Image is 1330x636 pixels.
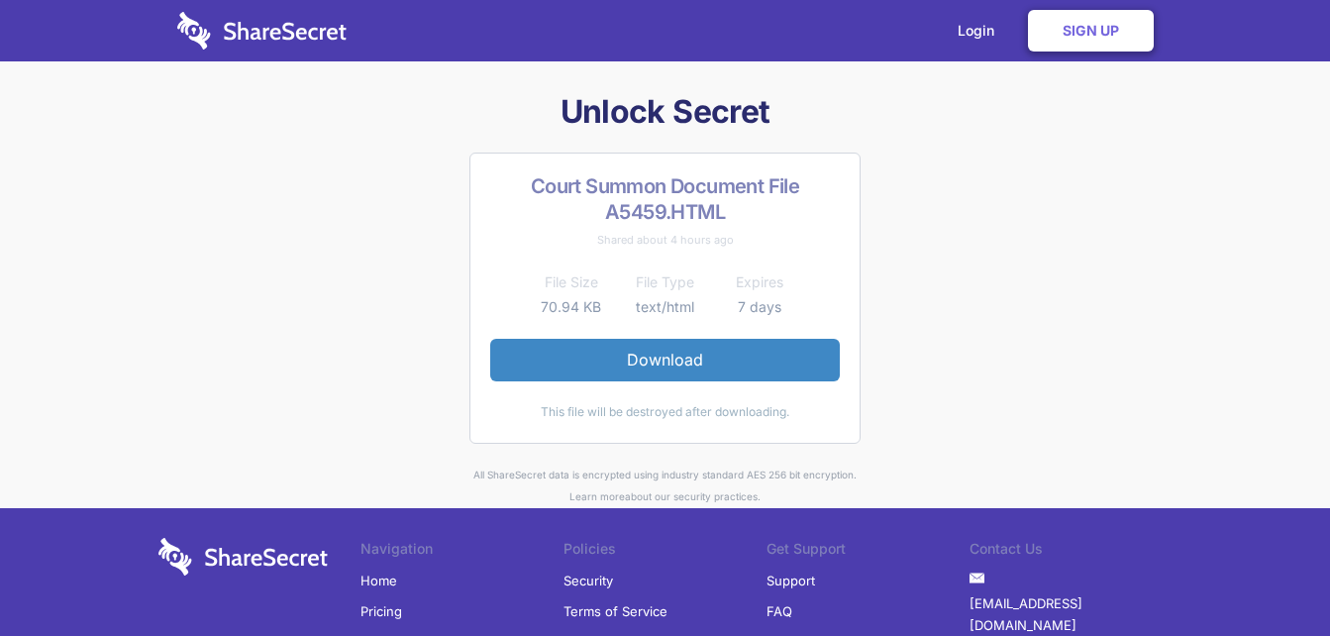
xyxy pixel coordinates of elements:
img: logo-wordmark-white-trans-d4663122ce5f474addd5e946df7df03e33cb6a1c49d2221995e7729f52c070b2.svg [158,538,328,576]
th: Expires [712,270,806,294]
a: Learn more [569,490,625,502]
a: Pricing [360,596,402,626]
a: FAQ [767,596,792,626]
a: Download [490,339,840,380]
a: Support [767,566,815,595]
td: text/html [618,295,712,319]
a: Terms of Service [563,596,667,626]
th: File Type [618,270,712,294]
li: Navigation [360,538,563,566]
div: Shared about 4 hours ago [490,229,840,251]
a: Sign Up [1028,10,1154,52]
a: Security [563,566,613,595]
li: Get Support [767,538,970,566]
td: 7 days [712,295,806,319]
img: logo-wordmark-white-trans-d4663122ce5f474addd5e946df7df03e33cb6a1c49d2221995e7729f52c070b2.svg [177,12,347,50]
td: 70.94 KB [524,295,618,319]
li: Policies [563,538,767,566]
li: Contact Us [970,538,1173,566]
h2: Court Summon Document File A5459.HTML [490,173,840,225]
th: File Size [524,270,618,294]
a: Home [360,566,397,595]
div: This file will be destroyed after downloading. [490,401,840,423]
h1: Unlock Secret [151,91,1180,133]
div: All ShareSecret data is encrypted using industry standard AES 256 bit encryption. about our secur... [151,464,1180,508]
